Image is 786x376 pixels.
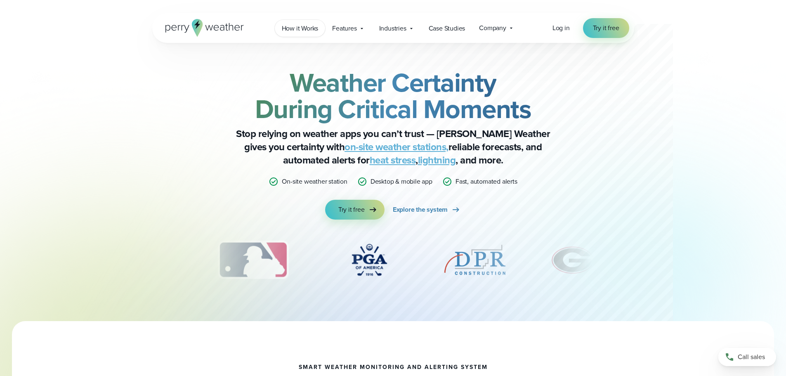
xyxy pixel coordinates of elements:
[370,153,416,168] a: heat stress
[275,20,326,37] a: How it Works
[418,153,456,168] a: lightning
[456,177,517,187] p: Fast, automated alerts
[338,205,365,215] span: Try it free
[429,24,465,33] span: Case Studies
[583,18,629,38] a: Try it free
[325,200,385,220] a: Try it free
[738,352,765,362] span: Call sales
[345,140,448,154] a: on-site weather stations,
[548,239,598,281] div: 6 of 12
[422,20,472,37] a: Case Studies
[442,239,508,281] img: DPR-Construction.svg
[479,23,506,33] span: Company
[210,239,297,281] img: MLB.svg
[593,23,619,33] span: Try it free
[379,24,406,33] span: Industries
[332,24,356,33] span: Features
[548,239,598,281] img: University-of-Georgia.svg
[282,24,319,33] span: How it Works
[194,239,593,285] div: slideshow
[299,364,488,371] h1: smart weather monitoring and alerting system
[442,239,508,281] div: 5 of 12
[336,239,402,281] img: PGA.svg
[552,23,570,33] a: Log in
[371,177,432,187] p: Desktop & mobile app
[336,239,402,281] div: 4 of 12
[393,205,448,215] span: Explore the system
[255,63,531,128] strong: Weather Certainty During Critical Moments
[393,200,461,220] a: Explore the system
[718,348,776,366] a: Call sales
[210,239,297,281] div: 3 of 12
[282,177,347,187] p: On-site weather station
[228,127,558,167] p: Stop relying on weather apps you can’t trust — [PERSON_NAME] Weather gives you certainty with rel...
